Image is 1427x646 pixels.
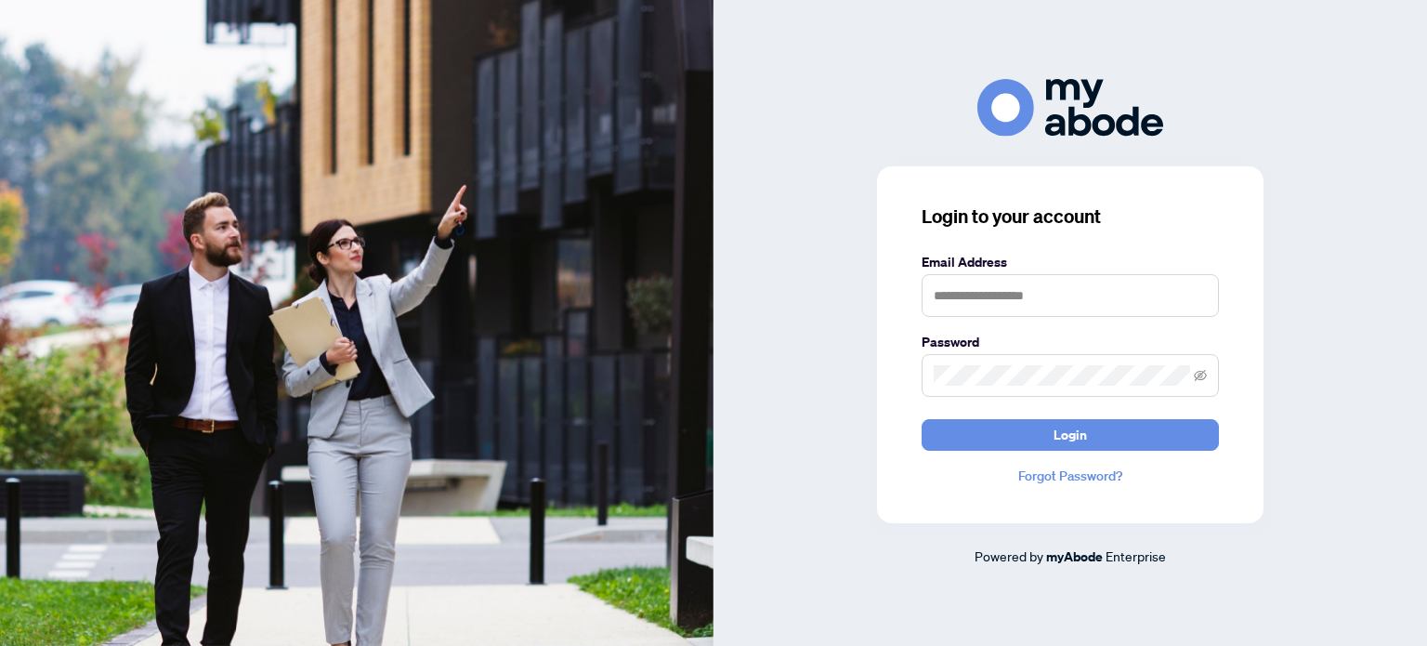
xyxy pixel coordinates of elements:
[922,204,1219,230] h3: Login to your account
[977,79,1163,136] img: ma-logo
[1194,369,1207,382] span: eye-invisible
[1106,547,1166,564] span: Enterprise
[922,466,1219,486] a: Forgot Password?
[1046,547,1103,567] a: myAbode
[922,419,1219,451] button: Login
[975,547,1043,564] span: Powered by
[922,252,1219,272] label: Email Address
[1054,420,1087,450] span: Login
[922,332,1219,352] label: Password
